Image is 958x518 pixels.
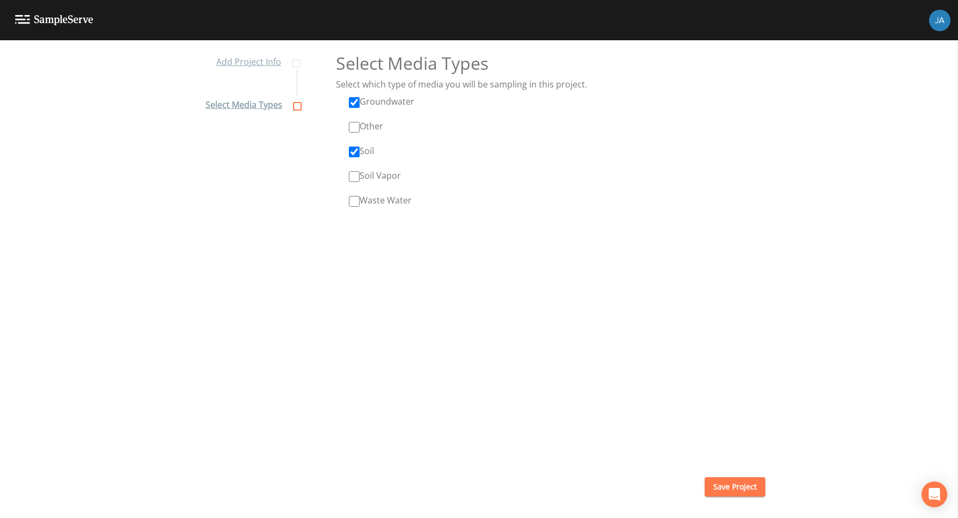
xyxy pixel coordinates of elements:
img: logo [15,15,93,25]
input: Groundwater [349,97,360,108]
input: Waste Water [349,196,360,207]
label: Soil Vapor [349,169,401,182]
h2: Select Media Types [336,53,765,74]
input: Soil Vapor [349,171,360,182]
label: Waste Water [349,194,412,207]
button: Save Project [705,477,765,497]
label: Groundwater [349,95,414,108]
img: 747fbe677637578f4da62891070ad3f4 [929,10,950,31]
a: Select Media Types [206,96,299,112]
label: Soil [349,144,374,157]
label: Other [349,120,383,133]
input: Soil [349,147,360,157]
input: Other [349,122,360,133]
label: Select which type of media you will be sampling in this project. [336,78,587,91]
div: Open Intercom Messenger [922,481,947,507]
a: Add Project Info [216,53,298,69]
